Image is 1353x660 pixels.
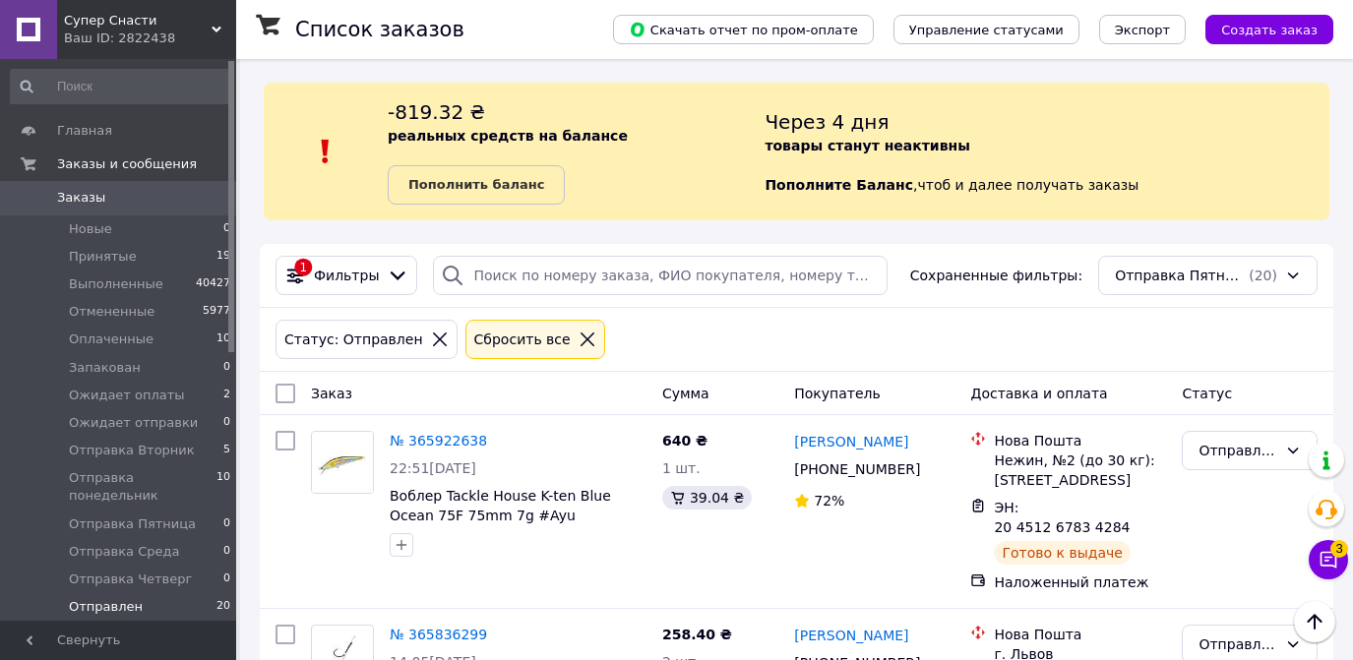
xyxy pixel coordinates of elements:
span: 1 шт. [662,460,701,476]
div: Отправлен [1199,633,1277,655]
span: Статус [1182,386,1232,401]
div: Отправлен [1199,440,1277,461]
b: Пополните Баланс [765,177,913,193]
button: Наверх [1294,601,1335,642]
span: Отправка Четверг [69,570,192,588]
span: 10 [216,330,230,348]
span: Заказы и сообщения [57,155,197,173]
span: (20) [1249,268,1277,283]
div: , чтоб и далее получать заказы [765,98,1329,205]
span: 2 [223,387,230,404]
span: Принятые [69,248,137,266]
span: Сохраненные фильтры: [910,266,1082,285]
span: 0 [223,220,230,238]
span: Покупатель [794,386,881,401]
span: Заказ [311,386,352,401]
span: Экспорт [1115,23,1170,37]
img: Фото товару [312,432,373,493]
a: № 365836299 [390,627,487,642]
span: Сумма [662,386,709,401]
span: 258.40 ₴ [662,627,732,642]
img: :exclamation: [311,137,340,166]
span: Скачать отчет по пром-оплате [629,21,858,38]
b: Пополнить баланс [408,177,544,192]
span: Отправка Пятница [69,515,196,533]
span: Ожидает отправки [69,414,198,432]
span: 0 [223,543,230,561]
button: Экспорт [1099,15,1186,44]
span: Оплаченные [69,330,154,348]
div: Нова Пошта [994,431,1166,450]
button: Управление статусами [893,15,1079,44]
b: товары станут неактивны [765,138,969,153]
span: -819.32 ₴ [388,100,485,124]
span: Отмененные [69,303,154,321]
a: [PERSON_NAME] [794,432,908,451]
a: [PERSON_NAME] [794,626,908,645]
span: 5 [223,442,230,459]
span: 72% [814,493,844,509]
span: Фильтры [314,266,379,285]
span: Отправка Вторник [69,442,195,459]
b: реальных средств на балансе [388,128,628,144]
span: ЭН: 20 4512 6783 4284 [994,500,1130,535]
span: 40427 [196,275,230,293]
div: Сбросить все [470,329,575,350]
div: Готово к выдаче [994,541,1130,565]
div: Нежин, №2 (до 30 кг): [STREET_ADDRESS] [994,450,1166,490]
div: Нова Пошта [994,625,1166,644]
span: Доставка и оплата [970,386,1107,401]
span: Отправка Среда [69,543,179,561]
span: Отправлен [69,598,143,616]
span: 10 [216,469,230,505]
div: Наложенный платеж [994,572,1166,592]
span: 3 [1330,539,1348,557]
div: 39.04 ₴ [662,486,752,510]
span: Создать заказ [1221,23,1318,37]
button: Скачать отчет по пром-оплате [613,15,874,44]
div: Ваш ID: 2822438 [64,30,236,47]
a: Фото товару [311,431,374,494]
span: 0 [223,570,230,588]
span: 19 [216,248,230,266]
button: Чат с покупателем3 [1309,540,1348,579]
span: [PHONE_NUMBER] [794,461,920,477]
span: Новые [69,220,112,238]
a: № 365922638 [390,433,487,449]
span: Управление статусами [909,23,1064,37]
button: Создать заказ [1205,15,1333,44]
span: Супер Снасти [64,12,212,30]
span: 0 [223,359,230,377]
a: Пополнить баланс [388,165,565,205]
input: Поиск по номеру заказа, ФИО покупателя, номеру телефона, Email, номеру накладной [433,256,888,295]
span: Отправка Пятница [1115,266,1245,285]
span: 20 [216,598,230,616]
span: Главная [57,122,112,140]
span: 0 [223,515,230,533]
a: Воблер Tackle House K-ten Blue Ocean 75F 75mm 7g #Ayu (2333453) [390,488,611,543]
span: Через 4 дня [765,110,889,134]
input: Поиск [10,69,232,104]
span: Ожидает оплаты [69,387,185,404]
span: Выполненные [69,275,163,293]
span: 22:51[DATE] [390,460,476,476]
h1: Список заказов [295,18,464,41]
a: Создать заказ [1186,21,1333,36]
span: 0 [223,414,230,432]
span: Запакован [69,359,141,377]
div: Статус: Отправлен [280,329,427,350]
span: 5977 [203,303,230,321]
span: 640 ₴ [662,433,707,449]
span: Заказы [57,189,105,207]
span: Отправка понедельник [69,469,216,505]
